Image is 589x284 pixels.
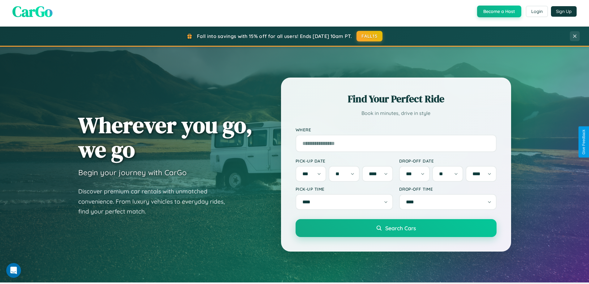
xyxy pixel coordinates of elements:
button: Login [526,6,548,17]
button: Search Cars [296,219,497,237]
span: Search Cars [385,225,416,231]
span: CarGo [12,1,53,22]
h3: Begin your journey with CarGo [78,168,187,177]
div: Give Feedback [582,129,586,155]
label: Drop-off Date [399,158,497,163]
p: Discover premium car rentals with unmatched convenience. From luxury vehicles to everyday rides, ... [78,186,233,217]
span: Fall into savings with 15% off for all users! Ends [DATE] 10am PT. [197,33,352,39]
label: Pick-up Time [296,186,393,192]
button: FALL15 [356,31,382,41]
button: Become a Host [477,6,521,17]
h1: Wherever you go, we go [78,113,253,162]
label: Drop-off Time [399,186,497,192]
h2: Find Your Perfect Ride [296,92,497,106]
p: Book in minutes, drive in style [296,109,497,118]
label: Where [296,127,497,132]
button: Sign Up [551,6,577,17]
label: Pick-up Date [296,158,393,163]
iframe: Intercom live chat [6,263,21,278]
